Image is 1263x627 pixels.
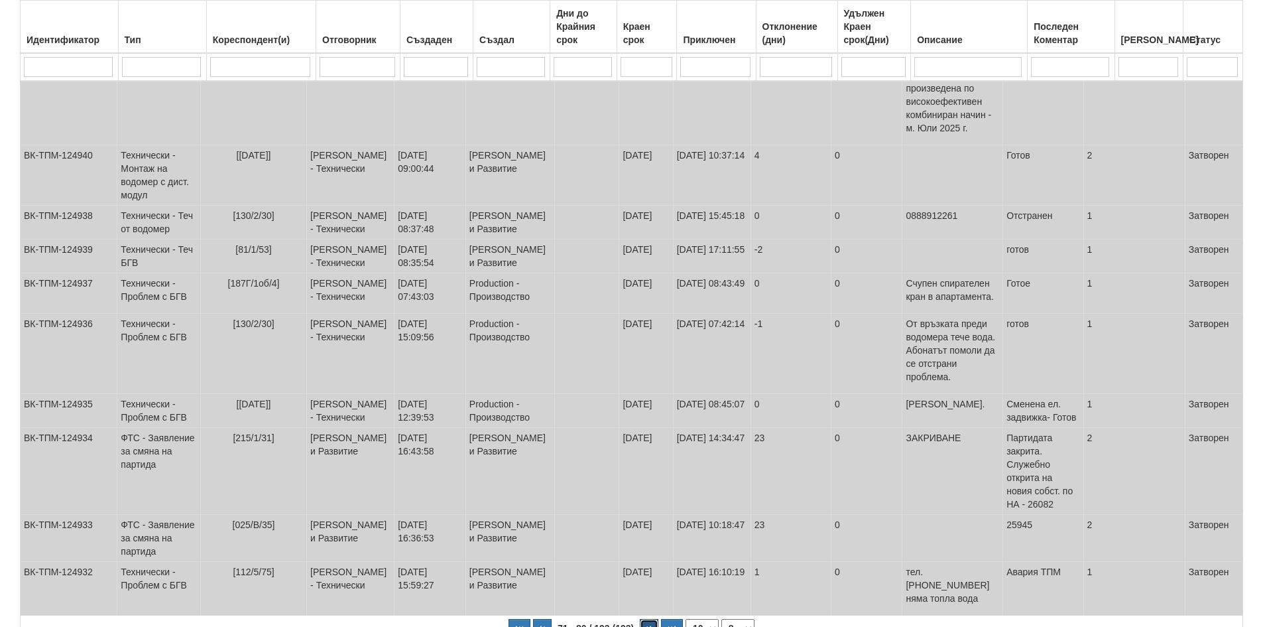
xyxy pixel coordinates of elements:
[1083,428,1185,515] td: 2
[465,206,554,240] td: [PERSON_NAME] и Развитие
[307,273,394,314] td: [PERSON_NAME] - Технически
[673,206,751,240] td: [DATE] 15:45:18
[619,515,673,562] td: [DATE]
[751,515,831,562] td: 23
[21,394,117,428] td: ВК-ТПМ-124935
[307,562,394,616] td: [PERSON_NAME] - Технически
[906,277,999,303] p: Счупен спирателен кран в апартамента.
[673,562,751,616] td: [DATE] 16:10:19
[21,515,117,562] td: ВК-ТПМ-124933
[831,562,902,616] td: 0
[1006,150,1030,161] span: Готов
[751,145,831,206] td: 4
[21,273,117,314] td: ВК-ТПМ-124937
[673,428,751,515] td: [DATE] 14:34:47
[465,145,554,206] td: [PERSON_NAME] и Развитие
[1083,273,1185,314] td: 1
[1185,240,1242,273] td: Затворен
[1031,17,1111,49] div: Последен Коментар
[24,31,115,49] div: Идентификатор
[465,515,554,562] td: [PERSON_NAME] и Развитие
[465,314,554,394] td: Production - Производство
[1006,210,1052,221] span: Отстранен
[477,31,546,49] div: Създал
[673,273,751,314] td: [DATE] 08:43:49
[831,240,902,273] td: 0
[21,428,117,515] td: ВК-ТПМ-124934
[1185,314,1242,394] td: Затворен
[1006,399,1076,423] span: Сменена ел. задвижка- Готов
[831,273,902,314] td: 0
[841,4,908,49] div: Удължен Краен срок(Дни)
[751,428,831,515] td: 23
[673,515,751,562] td: [DATE] 10:18:47
[237,150,271,161] span: [[DATE]]
[831,394,902,428] td: 0
[673,145,751,206] td: [DATE] 10:37:14
[914,31,1024,49] div: Описание
[394,240,466,273] td: [DATE] 08:35:54
[1083,145,1185,206] td: 2
[1083,314,1185,394] td: 1
[1185,562,1242,616] td: Затворен
[1185,394,1242,428] td: Затворен
[1185,145,1242,206] td: Затворен
[673,314,751,394] td: [DATE] 07:42:14
[619,240,673,273] td: [DATE]
[117,515,201,562] td: ФТС - Заявление за смяна на партида
[473,1,550,54] th: Създал: No sort applied, activate to apply an ascending sort
[1006,433,1073,510] span: Партидата закрита. Служебно открита на новия собст. по НА - 26082
[394,428,466,515] td: [DATE] 16:43:58
[465,428,554,515] td: [PERSON_NAME] и Развитие
[21,240,117,273] td: ВК-ТПМ-124939
[906,431,999,445] p: ЗАКРИВАНЕ
[673,394,751,428] td: [DATE] 08:45:07
[394,273,466,314] td: [DATE] 07:43:03
[394,515,466,562] td: [DATE] 16:36:53
[307,240,394,273] td: [PERSON_NAME] - Технически
[21,206,117,240] td: ВК-ТПМ-124938
[751,562,831,616] td: 1
[619,145,673,206] td: [DATE]
[21,1,119,54] th: Идентификатор: No sort applied, activate to apply an ascending sort
[400,1,473,54] th: Създаден: No sort applied, activate to apply an ascending sort
[235,244,272,255] span: [81/1/53]
[1006,318,1029,329] span: готов
[117,240,201,273] td: Технически - Теч БГВ
[1187,31,1239,49] div: Статус
[1183,1,1242,54] th: Статус: No sort applied, activate to apply an ascending sort
[621,17,674,49] div: Краен срок
[911,1,1028,54] th: Описание: No sort applied, activate to apply an ascending sort
[117,145,201,206] td: Технически - Монтаж на водомер с дист. модул
[831,314,902,394] td: 0
[117,206,201,240] td: Технически - Теч от водомер
[307,394,394,428] td: [PERSON_NAME] - Технически
[673,240,751,273] td: [DATE] 17:11:55
[394,562,466,616] td: [DATE] 15:59:27
[760,17,834,49] div: Отклонение (дни)
[751,206,831,240] td: 0
[233,318,274,329] span: [130/2/30]
[1006,520,1032,530] span: 25945
[320,31,396,49] div: Отговорник
[831,428,902,515] td: 0
[831,206,902,240] td: 0
[394,206,466,240] td: [DATE] 08:37:48
[680,31,752,49] div: Приключен
[1114,1,1183,54] th: Брой Файлове: No sort applied, activate to apply an ascending sort
[756,1,837,54] th: Отклонение (дни): No sort applied, activate to apply an ascending sort
[619,394,673,428] td: [DATE]
[619,206,673,240] td: [DATE]
[677,1,756,54] th: Приключен: No sort applied, activate to apply an ascending sort
[307,428,394,515] td: [PERSON_NAME] и Развитие
[394,145,466,206] td: [DATE] 09:00:44
[117,562,201,616] td: Технически - Проблем с БГВ
[554,4,613,49] div: Дни до Крайния срок
[233,567,274,577] span: [112/5/75]
[233,520,275,530] span: [025/В/35]
[404,31,469,49] div: Създаден
[831,145,902,206] td: 0
[1028,1,1114,54] th: Последен Коментар: No sort applied, activate to apply an ascending sort
[1083,240,1185,273] td: 1
[1006,567,1061,577] span: Авария ТПМ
